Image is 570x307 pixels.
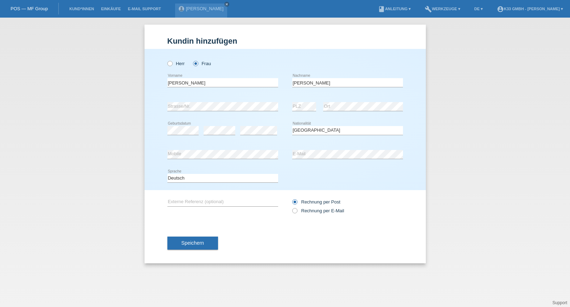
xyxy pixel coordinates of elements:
a: Einkäufe [97,7,124,11]
label: Rechnung per Post [292,199,340,205]
a: E-Mail Support [124,7,165,11]
a: POS — MF Group [11,6,48,11]
a: Kund*innen [66,7,97,11]
input: Frau [193,61,198,65]
i: build [425,6,432,13]
a: buildWerkzeuge ▾ [421,7,464,11]
i: close [225,2,229,6]
a: bookAnleitung ▾ [374,7,414,11]
label: Rechnung per E-Mail [292,208,344,213]
a: account_circleK33 GmbH - [PERSON_NAME] ▾ [493,7,566,11]
a: Support [552,300,567,305]
input: Herr [167,61,172,65]
a: DE ▾ [471,7,486,11]
i: account_circle [497,6,504,13]
label: Frau [193,61,211,66]
i: book [378,6,385,13]
input: Rechnung per E-Mail [292,208,297,217]
a: close [224,2,229,7]
a: [PERSON_NAME] [186,6,224,11]
span: Speichern [181,240,204,246]
h1: Kundin hinzufügen [167,37,403,45]
button: Speichern [167,237,218,250]
input: Rechnung per Post [292,199,297,208]
label: Herr [167,61,185,66]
